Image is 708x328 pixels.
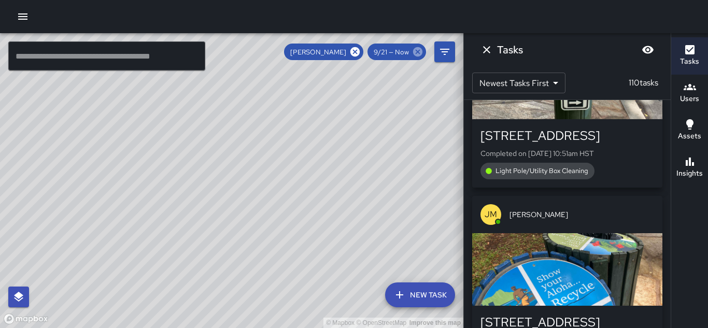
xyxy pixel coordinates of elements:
[509,209,654,220] span: [PERSON_NAME]
[678,131,701,142] h6: Assets
[625,77,662,89] p: 110 tasks
[480,148,654,159] p: Completed on [DATE] 10:51am HST
[638,39,658,60] button: Blur
[680,93,699,105] h6: Users
[671,149,708,187] button: Insights
[676,168,703,179] h6: Insights
[472,73,565,93] div: Newest Tasks First
[671,75,708,112] button: Users
[671,112,708,149] button: Assets
[367,44,426,60] div: 9/21 — Now
[284,44,363,60] div: [PERSON_NAME]
[480,127,654,144] div: [STREET_ADDRESS]
[434,41,455,62] button: Filters
[385,282,455,307] button: New Task
[284,48,352,56] span: [PERSON_NAME]
[476,39,497,60] button: Dismiss
[367,48,415,56] span: 9/21 — Now
[671,37,708,75] button: Tasks
[680,56,699,67] h6: Tasks
[489,166,594,175] span: Light Pole/Utility Box Cleaning
[497,41,523,58] h6: Tasks
[485,208,497,221] p: JM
